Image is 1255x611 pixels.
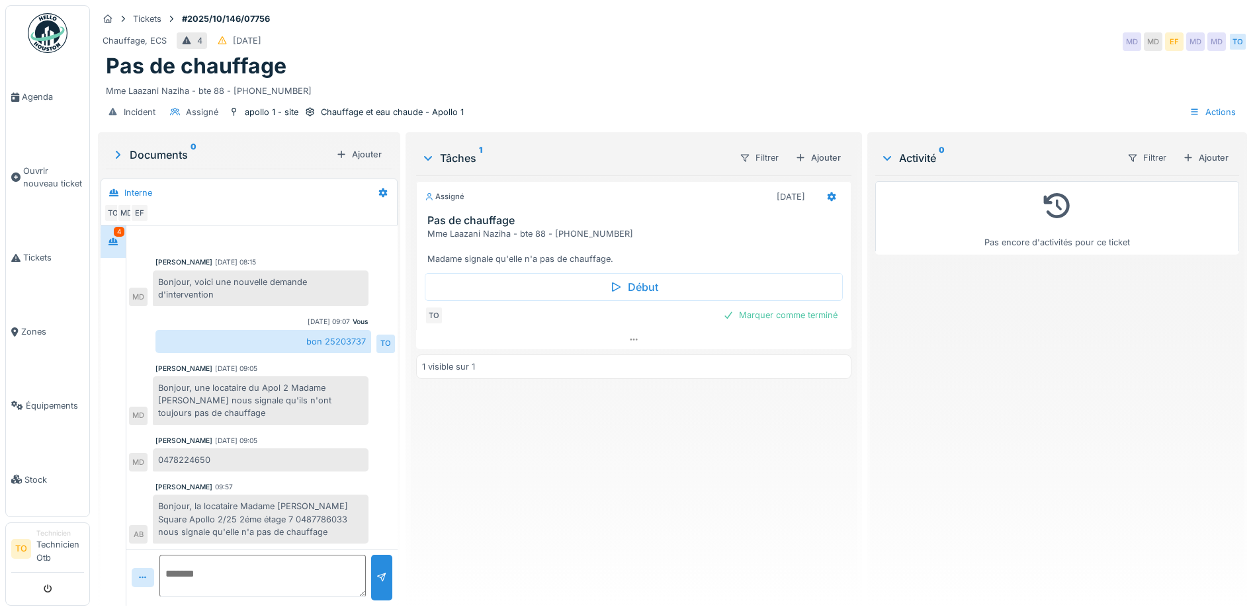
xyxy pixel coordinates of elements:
div: TO [1229,32,1247,51]
a: TO TechnicienTechnicien Otb [11,528,84,573]
span: Zones [21,325,84,338]
a: Équipements [6,368,89,442]
div: Activité [881,150,1116,166]
div: Actions [1184,102,1242,122]
div: MD [1207,32,1226,51]
h3: Pas de chauffage [427,214,845,227]
li: TO [11,539,31,559]
div: TO [104,204,122,222]
a: Tickets [6,221,89,295]
sup: 1 [479,150,482,166]
div: Incident [124,106,155,118]
img: Badge_color-CXgf-gQk.svg [28,13,67,53]
div: Pas encore d'activités pour ce ticket [884,187,1231,249]
div: Vous [353,317,368,327]
div: Assigné [186,106,218,118]
div: Bonjour, voici une nouvelle demande d'intervention [153,270,368,306]
div: AB [129,525,148,544]
div: [DATE] [233,34,261,47]
div: Bonjour, la locataire Madame [PERSON_NAME] Square Apollo 2/25 2éme étage 7 0487786033 nous signal... [153,495,368,544]
div: Chauffage et eau chaude - Apollo 1 [321,106,464,118]
div: Mme Laazani Naziha - bte 88 - [PHONE_NUMBER] Madame signale qu'elle n'a pas de chauffage. [427,227,845,266]
div: 1 visible sur 1 [422,360,475,373]
a: Ouvrir nouveau ticket [6,134,89,221]
div: MD [129,288,148,306]
a: Agenda [6,60,89,134]
div: Technicien [36,528,84,538]
div: [PERSON_NAME] [155,436,212,446]
div: [PERSON_NAME] [155,482,212,492]
div: Ajouter [790,149,846,167]
div: [PERSON_NAME] [155,364,212,374]
span: Ouvrir nouveau ticket [23,165,84,190]
div: MD [1123,32,1141,51]
div: Marquer comme terminé [718,306,843,324]
div: Tâches [421,150,728,166]
div: Filtrer [1121,148,1172,167]
div: [DATE] 09:05 [215,436,257,446]
div: TO [425,306,443,325]
div: EF [1165,32,1184,51]
span: Tickets [23,251,84,264]
sup: 0 [939,150,945,166]
span: Stock [24,473,84,486]
span: Agenda [22,91,84,103]
div: bon 25203737 [155,330,371,353]
div: Filtrer [734,148,785,167]
strong: #2025/10/146/07756 [177,13,275,25]
div: Bonjour, une locataire du Apol 2 Madame [PERSON_NAME] nous signale qu'ils n'ont toujours pas de c... [153,376,368,425]
sup: 0 [191,147,196,163]
div: [DATE] 09:07 [308,317,350,327]
div: EF [130,204,149,222]
div: [DATE] 08:15 [215,257,256,267]
div: Interne [124,186,152,199]
div: [DATE] [777,190,805,203]
div: Mme Laazani Naziha - bte 88 - [PHONE_NUMBER] [106,79,1239,97]
li: Technicien Otb [36,528,84,569]
div: TO [376,335,395,353]
div: Début [425,273,843,301]
span: Équipements [26,399,84,412]
div: Ajouter [1178,149,1234,167]
div: 4 [114,227,124,237]
h1: Pas de chauffage [106,54,286,79]
div: Documents [111,147,331,163]
div: Chauffage, ECS [103,34,167,47]
div: MD [1144,32,1162,51]
div: MD [129,453,148,471]
div: Tickets [133,13,161,25]
div: MD [129,407,148,425]
div: MD [117,204,136,222]
div: [DATE] 09:05 [215,364,257,374]
div: Ajouter [331,145,387,163]
div: 4 [197,34,202,47]
div: Assigné [425,191,464,202]
div: 0478224650 [153,448,368,471]
div: MD [1186,32,1205,51]
a: Stock [6,442,89,516]
div: [PERSON_NAME] [155,257,212,267]
div: apollo 1 - site [245,106,298,118]
a: Zones [6,295,89,369]
div: 09:57 [215,482,233,492]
